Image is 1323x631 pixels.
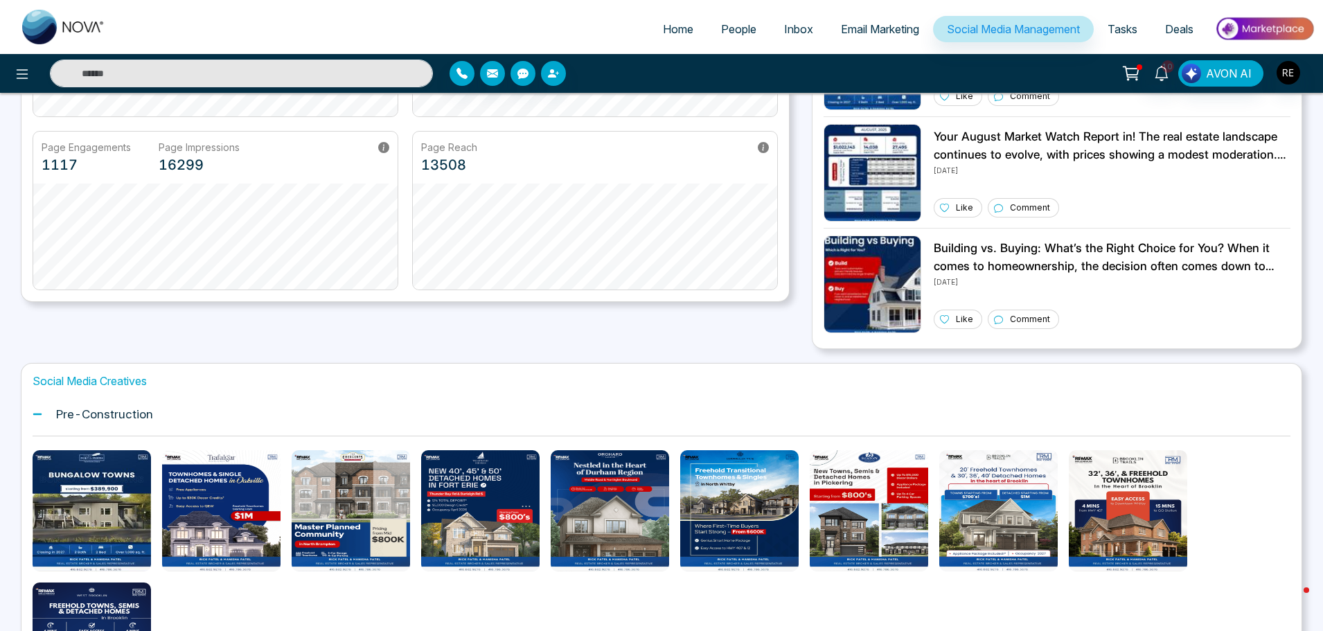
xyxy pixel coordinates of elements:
[824,124,921,222] img: Unable to load img.
[42,154,131,175] p: 1117
[1162,60,1174,73] span: 10
[1277,61,1300,85] img: User Avatar
[42,140,131,154] p: Page Engagements
[56,407,153,421] h1: Pre-Construction
[1276,584,1309,617] iframe: Intercom live chat
[663,22,693,36] span: Home
[956,90,973,103] p: Like
[827,16,933,42] a: Email Marketing
[770,16,827,42] a: Inbox
[721,22,756,36] span: People
[956,313,973,326] p: Like
[934,275,1290,287] p: [DATE]
[1214,13,1315,44] img: Market-place.gif
[947,22,1080,36] span: Social Media Management
[841,22,919,36] span: Email Marketing
[1145,60,1178,85] a: 10
[934,128,1290,163] p: Your August Market Watch Report in! The real estate landscape continues to evolve, with prices sh...
[1151,16,1207,42] a: Deals
[649,16,707,42] a: Home
[1206,65,1252,82] span: AVON AI
[933,16,1094,42] a: Social Media Management
[1178,60,1263,87] button: AVON AI
[1010,202,1050,214] p: Comment
[956,202,973,214] p: Like
[824,235,921,333] img: Unable to load img.
[934,240,1290,275] p: Building vs. Buying: What’s the Right Choice for You? When it comes to homeownership, the decisio...
[1094,16,1151,42] a: Tasks
[784,22,813,36] span: Inbox
[1108,22,1137,36] span: Tasks
[934,163,1290,176] p: [DATE]
[1182,64,1201,83] img: Lead Flow
[1010,313,1050,326] p: Comment
[159,140,240,154] p: Page Impressions
[421,140,477,154] p: Page Reach
[707,16,770,42] a: People
[1010,90,1050,103] p: Comment
[33,375,1290,388] h1: Social Media Creatives
[1165,22,1193,36] span: Deals
[159,154,240,175] p: 16299
[22,10,105,44] img: Nova CRM Logo
[421,154,477,175] p: 13508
